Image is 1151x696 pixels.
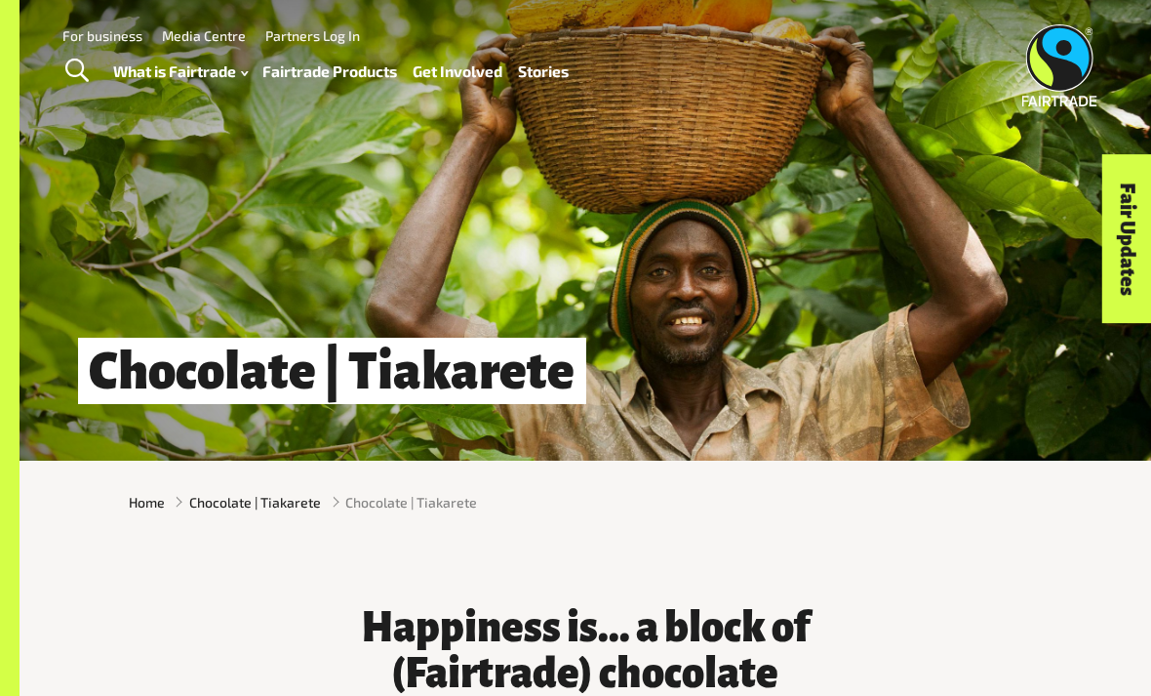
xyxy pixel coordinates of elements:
[265,27,360,44] a: Partners Log In
[345,492,477,512] span: Chocolate | Tiakarete
[518,58,569,85] a: Stories
[78,338,586,404] h1: Chocolate | Tiakarete
[113,58,248,85] a: What is Fairtrade
[413,58,502,85] a: Get Involved
[1021,24,1096,106] img: Fairtrade Australia New Zealand logo
[129,492,165,512] a: Home
[53,47,100,96] a: Toggle Search
[162,27,246,44] a: Media Centre
[62,27,142,44] a: For business
[189,492,321,512] a: Chocolate | Tiakarete
[262,58,397,85] a: Fairtrade Products
[285,605,886,696] h3: Happiness is... a block of (Fairtrade) chocolate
